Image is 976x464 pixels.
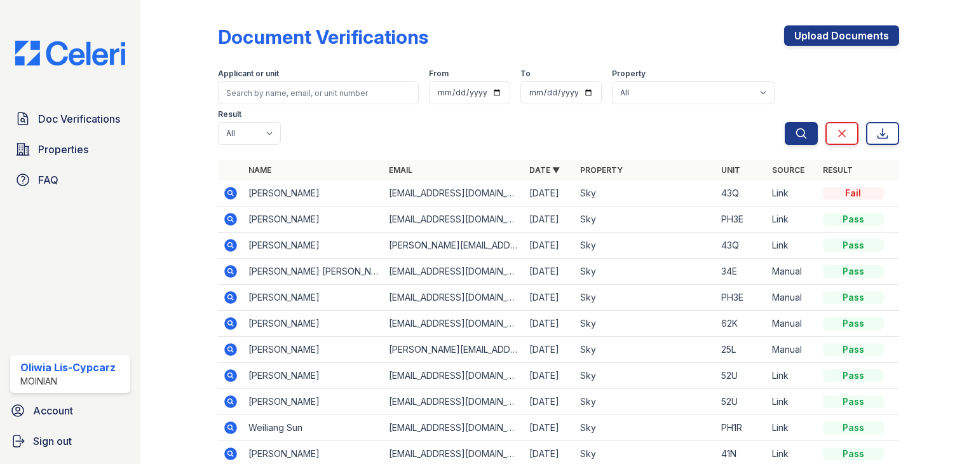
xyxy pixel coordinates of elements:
[767,181,818,207] td: Link
[218,25,428,48] div: Document Verifications
[524,285,575,311] td: [DATE]
[384,181,524,207] td: [EMAIL_ADDRESS][DOMAIN_NAME]
[823,213,884,226] div: Pass
[384,363,524,389] td: [EMAIL_ADDRESS][DOMAIN_NAME]
[243,311,384,337] td: [PERSON_NAME]
[716,259,767,285] td: 34E
[524,389,575,415] td: [DATE]
[524,311,575,337] td: [DATE]
[575,207,715,233] td: Sky
[33,433,72,449] span: Sign out
[38,111,120,126] span: Doc Verifications
[243,207,384,233] td: [PERSON_NAME]
[823,447,884,460] div: Pass
[243,337,384,363] td: [PERSON_NAME]
[767,233,818,259] td: Link
[384,389,524,415] td: [EMAIL_ADDRESS][DOMAIN_NAME]
[575,311,715,337] td: Sky
[524,207,575,233] td: [DATE]
[767,363,818,389] td: Link
[384,285,524,311] td: [EMAIL_ADDRESS][DOMAIN_NAME]
[716,285,767,311] td: PH3E
[243,415,384,441] td: Weiliang Sun
[716,207,767,233] td: PH3E
[716,363,767,389] td: 52U
[20,375,116,388] div: Moinian
[384,259,524,285] td: [EMAIL_ADDRESS][DOMAIN_NAME]
[575,363,715,389] td: Sky
[612,69,646,79] label: Property
[243,363,384,389] td: [PERSON_NAME]
[243,285,384,311] td: [PERSON_NAME]
[575,389,715,415] td: Sky
[767,207,818,233] td: Link
[767,259,818,285] td: Manual
[716,337,767,363] td: 25L
[520,69,531,79] label: To
[767,285,818,311] td: Manual
[524,363,575,389] td: [DATE]
[575,285,715,311] td: Sky
[575,337,715,363] td: Sky
[767,415,818,441] td: Link
[767,337,818,363] td: Manual
[243,181,384,207] td: [PERSON_NAME]
[5,428,135,454] a: Sign out
[524,181,575,207] td: [DATE]
[767,389,818,415] td: Link
[243,259,384,285] td: [PERSON_NAME] [PERSON_NAME]
[823,291,884,304] div: Pass
[38,172,58,188] span: FAQ
[524,233,575,259] td: [DATE]
[10,167,130,193] a: FAQ
[784,25,899,46] a: Upload Documents
[218,81,419,104] input: Search by name, email, or unit number
[529,165,560,175] a: Date ▼
[716,415,767,441] td: PH1R
[243,233,384,259] td: [PERSON_NAME]
[218,69,279,79] label: Applicant or unit
[823,317,884,330] div: Pass
[384,311,524,337] td: [EMAIL_ADDRESS][DOMAIN_NAME]
[384,207,524,233] td: [EMAIL_ADDRESS][DOMAIN_NAME]
[823,369,884,382] div: Pass
[716,311,767,337] td: 62K
[716,389,767,415] td: 52U
[721,165,740,175] a: Unit
[5,398,135,423] a: Account
[524,415,575,441] td: [DATE]
[10,137,130,162] a: Properties
[575,233,715,259] td: Sky
[38,142,88,157] span: Properties
[218,109,241,119] label: Result
[10,106,130,132] a: Doc Verifications
[580,165,623,175] a: Property
[823,239,884,252] div: Pass
[20,360,116,375] div: Oliwia Lis-Cypcarz
[384,233,524,259] td: [PERSON_NAME][EMAIL_ADDRESS][DOMAIN_NAME]
[524,337,575,363] td: [DATE]
[243,389,384,415] td: [PERSON_NAME]
[823,343,884,356] div: Pass
[823,265,884,278] div: Pass
[575,259,715,285] td: Sky
[33,403,73,418] span: Account
[823,395,884,408] div: Pass
[389,165,412,175] a: Email
[823,187,884,200] div: Fail
[248,165,271,175] a: Name
[716,181,767,207] td: 43Q
[524,259,575,285] td: [DATE]
[772,165,804,175] a: Source
[767,311,818,337] td: Manual
[716,233,767,259] td: 43Q
[384,415,524,441] td: [EMAIL_ADDRESS][DOMAIN_NAME]
[429,69,449,79] label: From
[575,181,715,207] td: Sky
[823,165,853,175] a: Result
[384,337,524,363] td: [PERSON_NAME][EMAIL_ADDRESS][PERSON_NAME][DOMAIN_NAME]
[5,41,135,65] img: CE_Logo_Blue-a8612792a0a2168367f1c8372b55b34899dd931a85d93a1a3d3e32e68fde9ad4.png
[575,415,715,441] td: Sky
[823,421,884,434] div: Pass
